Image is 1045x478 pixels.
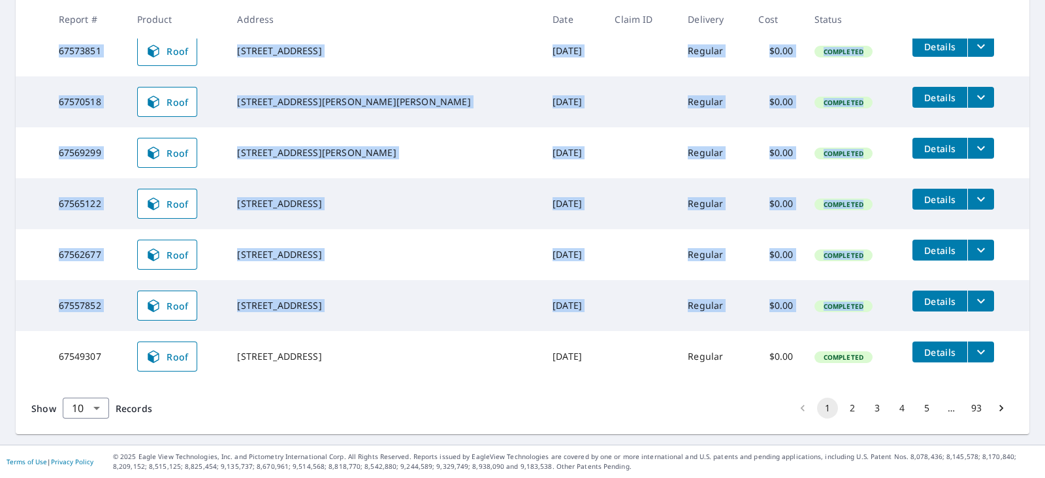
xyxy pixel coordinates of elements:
[48,25,127,76] td: 67573851
[912,342,967,362] button: detailsBtn-67549307
[146,349,189,364] span: Roof
[920,91,959,104] span: Details
[7,457,47,466] a: Terms of Use
[967,189,994,210] button: filesDropdownBtn-67565122
[748,280,803,331] td: $0.00
[137,87,197,117] a: Roof
[137,138,197,168] a: Roof
[748,25,803,76] td: $0.00
[991,398,1012,419] button: Go to next page
[912,240,967,261] button: detailsBtn-67562677
[63,390,109,426] div: 10
[817,398,838,419] button: page 1
[748,178,803,229] td: $0.00
[542,76,604,127] td: [DATE]
[967,36,994,57] button: filesDropdownBtn-67573851
[677,127,748,178] td: Regular
[542,229,604,280] td: [DATE]
[113,452,1038,471] p: © 2025 Eagle View Technologies, Inc. and Pictometry International Corp. All Rights Reserved. Repo...
[867,398,888,419] button: Go to page 3
[237,350,532,363] div: [STREET_ADDRESS]
[920,142,959,155] span: Details
[677,331,748,382] td: Regular
[116,402,152,415] span: Records
[63,398,109,419] div: Show 10 records
[48,280,127,331] td: 67557852
[920,244,959,257] span: Details
[542,178,604,229] td: [DATE]
[48,229,127,280] td: 67562677
[48,178,127,229] td: 67565122
[137,240,197,270] a: Roof
[912,189,967,210] button: detailsBtn-67565122
[677,178,748,229] td: Regular
[912,291,967,311] button: detailsBtn-67557852
[137,291,197,321] a: Roof
[542,25,604,76] td: [DATE]
[51,457,93,466] a: Privacy Policy
[137,342,197,372] a: Roof
[48,331,127,382] td: 67549307
[146,43,189,59] span: Roof
[677,25,748,76] td: Regular
[237,248,532,261] div: [STREET_ADDRESS]
[816,251,871,260] span: Completed
[912,138,967,159] button: detailsBtn-67569299
[748,331,803,382] td: $0.00
[677,280,748,331] td: Regular
[912,36,967,57] button: detailsBtn-67573851
[146,145,189,161] span: Roof
[677,229,748,280] td: Regular
[966,398,987,419] button: Go to page 93
[237,44,532,57] div: [STREET_ADDRESS]
[920,346,959,358] span: Details
[31,402,56,415] span: Show
[237,95,532,108] div: [STREET_ADDRESS][PERSON_NAME][PERSON_NAME]
[912,87,967,108] button: detailsBtn-67570518
[237,299,532,312] div: [STREET_ADDRESS]
[920,193,959,206] span: Details
[816,47,871,56] span: Completed
[941,402,962,415] div: …
[816,353,871,362] span: Completed
[892,398,912,419] button: Go to page 4
[790,398,1014,419] nav: pagination navigation
[967,138,994,159] button: filesDropdownBtn-67569299
[816,98,871,107] span: Completed
[48,76,127,127] td: 67570518
[146,298,189,313] span: Roof
[816,200,871,209] span: Completed
[146,94,189,110] span: Roof
[542,127,604,178] td: [DATE]
[137,36,197,66] a: Roof
[7,458,93,466] p: |
[816,149,871,158] span: Completed
[237,146,532,159] div: [STREET_ADDRESS][PERSON_NAME]
[146,196,189,212] span: Roof
[967,87,994,108] button: filesDropdownBtn-67570518
[748,229,803,280] td: $0.00
[542,280,604,331] td: [DATE]
[137,189,197,219] a: Roof
[542,331,604,382] td: [DATE]
[677,76,748,127] td: Regular
[967,342,994,362] button: filesDropdownBtn-67549307
[748,127,803,178] td: $0.00
[816,302,871,311] span: Completed
[146,247,189,263] span: Roof
[967,240,994,261] button: filesDropdownBtn-67562677
[48,127,127,178] td: 67569299
[920,295,959,308] span: Details
[916,398,937,419] button: Go to page 5
[967,291,994,311] button: filesDropdownBtn-67557852
[237,197,532,210] div: [STREET_ADDRESS]
[842,398,863,419] button: Go to page 2
[920,40,959,53] span: Details
[748,76,803,127] td: $0.00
